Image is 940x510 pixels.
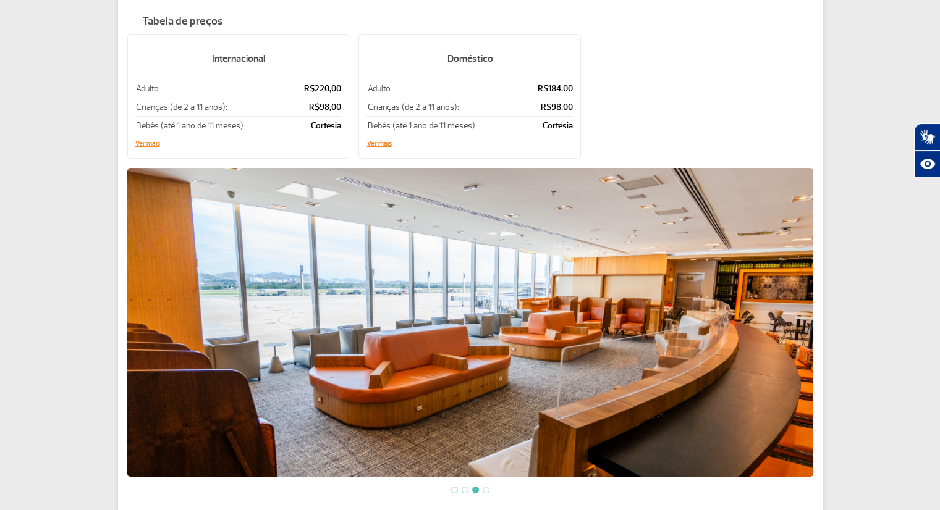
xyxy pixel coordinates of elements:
button: Ver mais [135,140,160,148]
p: R$220,00 [289,83,341,94]
button: Abrir tradutor de língua de sinais. [914,123,940,151]
p: Crianças (de 2 a 11 anos): [136,101,288,113]
h4: Tabela de preços [127,15,813,28]
p: Cortesia [289,120,341,132]
p: Bebês (até 1 ano de 11 meses): [367,120,521,132]
p: Bebês (até 1 ano de 11 meses): [136,120,288,132]
p: R$98,00 [523,101,573,113]
p: Cortesia [523,120,573,132]
h5: Internacional [135,43,342,75]
h5: Doméstico [366,43,573,75]
p: R$98,00 [289,101,341,113]
div: Plugin de acessibilidade da Hand Talk. [914,123,940,178]
button: Ver mais [366,140,391,148]
p: Crianças (de 2 a 11 anos): [367,101,521,113]
button: Abrir recursos assistivos. [914,151,940,178]
p: Adulto: [136,83,288,94]
p: R$184,00 [523,83,573,94]
p: Adulto: [367,83,521,94]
